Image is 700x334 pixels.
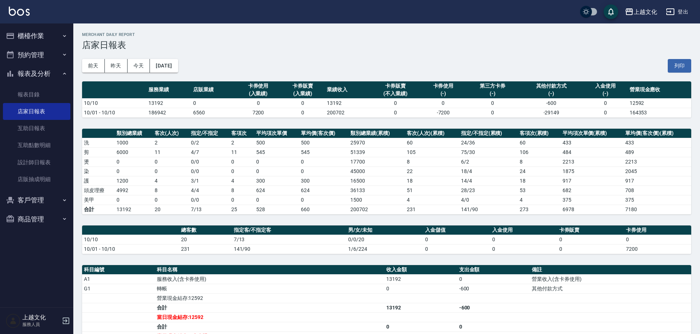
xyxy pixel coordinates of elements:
[624,235,691,244] td: 0
[153,186,189,195] td: 8
[280,108,325,117] td: 0
[155,284,384,293] td: 轉帳
[299,129,349,138] th: 單均價(客次價)
[115,176,153,186] td: 1200
[115,205,153,214] td: 13192
[459,129,518,138] th: 指定/不指定(累積)
[384,265,457,275] th: 收入金額
[623,129,691,138] th: 單均價(客次價)(累積)
[349,129,405,138] th: 類別總業績(累積)
[585,90,626,98] div: (-)
[370,98,421,108] td: 0
[254,205,299,214] td: 528
[282,90,323,98] div: (入業績)
[663,5,691,19] button: 登出
[155,274,384,284] td: 服務收入(含卡券使用)
[3,120,70,137] a: 互助日報表
[3,45,70,65] button: 預約管理
[520,98,583,108] td: -600
[349,157,405,166] td: 17700
[82,40,691,50] h3: 店家日報表
[465,98,519,108] td: 0
[299,138,349,147] td: 500
[115,186,153,195] td: 4992
[467,90,517,98] div: (-)
[405,176,459,186] td: 18
[583,108,628,117] td: 0
[82,244,179,254] td: 10/01 - 10/10
[457,274,530,284] td: 0
[179,225,232,235] th: 總客數
[325,81,370,99] th: 業績收入
[82,265,155,275] th: 科目編號
[405,157,459,166] td: 8
[82,138,115,147] td: 洗
[585,82,626,90] div: 入金使用
[254,186,299,195] td: 624
[155,303,384,312] td: 合計
[82,186,115,195] td: 頭皮理療
[229,138,254,147] td: 2
[299,176,349,186] td: 300
[189,129,230,138] th: 指定/不指定
[467,82,517,90] div: 第三方卡券
[155,265,384,275] th: 科目名稱
[153,147,189,157] td: 11
[115,129,153,138] th: 類別總業績
[459,138,518,147] td: 24 / 36
[372,82,419,90] div: 卡券販賣
[232,225,347,235] th: 指定客/不指定客
[465,108,519,117] td: 0
[530,284,691,293] td: 其他付款方式
[254,147,299,157] td: 545
[153,129,189,138] th: 客次(人次)
[229,147,254,157] td: 11
[115,166,153,176] td: 0
[623,186,691,195] td: 708
[561,195,624,205] td: 375
[115,138,153,147] td: 1000
[623,176,691,186] td: 917
[191,108,236,117] td: 6560
[561,157,624,166] td: 2213
[147,81,191,99] th: 服務業績
[3,154,70,171] a: 設計師日報表
[3,64,70,83] button: 報表及分析
[191,81,236,99] th: 店販業績
[384,303,457,312] td: 13192
[349,186,405,195] td: 36133
[423,90,464,98] div: (-)
[346,244,423,254] td: 1/6/224
[405,138,459,147] td: 60
[229,176,254,186] td: 4
[82,108,147,117] td: 10/01 - 10/10
[128,59,150,73] button: 今天
[299,195,349,205] td: 0
[82,274,155,284] td: A1
[3,137,70,154] a: 互助點數明細
[459,166,518,176] td: 18 / 4
[189,195,230,205] td: 0 / 0
[561,129,624,138] th: 平均項次單價(累積)
[254,166,299,176] td: 0
[628,108,691,117] td: 164353
[150,59,178,73] button: [DATE]
[557,244,625,254] td: 0
[191,98,236,108] td: 0
[105,59,128,73] button: 昨天
[229,129,254,138] th: 客項次
[520,108,583,117] td: -29149
[153,157,189,166] td: 0
[518,138,561,147] td: 60
[82,32,691,37] h2: Merchant Daily Report
[561,186,624,195] td: 682
[254,138,299,147] td: 500
[153,205,189,214] td: 20
[423,82,464,90] div: 卡券使用
[9,7,30,16] img: Logo
[518,147,561,157] td: 106
[561,166,624,176] td: 1875
[561,138,624,147] td: 433
[628,98,691,108] td: 12592
[229,205,254,214] td: 25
